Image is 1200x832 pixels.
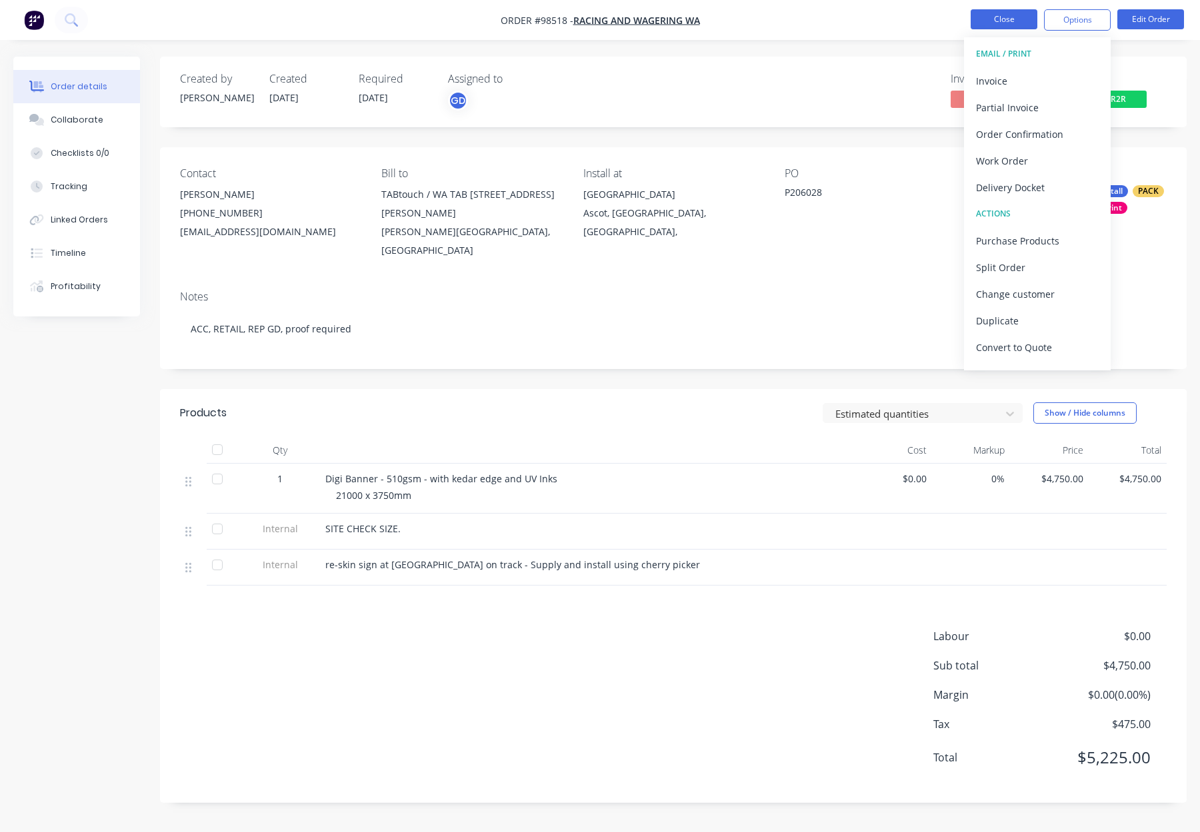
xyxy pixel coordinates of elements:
button: Show / Hide columns [1033,402,1137,424]
button: Linked Orders [13,203,140,236]
button: Checklists 0/0 [13,137,140,170]
div: Order Confirmation [976,125,1099,144]
div: Change customer [976,284,1099,304]
div: Partial Invoice [976,98,1099,117]
span: $5,225.00 [1052,745,1151,769]
div: Order details [51,81,107,93]
span: $4,750.00 [1052,657,1151,673]
button: Tracking [13,170,140,203]
div: Split Order [976,258,1099,277]
span: $4,750.00 [1015,472,1083,486]
span: $0.00 [1052,628,1151,644]
span: $4,750.00 [1094,472,1162,486]
button: Profitability [13,270,140,303]
div: Linked Orders [51,214,108,226]
div: Archive [976,364,1099,384]
div: ACTIONS [976,205,1099,222]
button: GD [448,91,468,111]
span: Internal [245,522,315,536]
div: Purchase Products [976,231,1099,250]
button: Close [971,9,1037,29]
div: Duplicate [976,311,1099,330]
div: [PERSON_NAME] [180,185,360,204]
div: Created [269,73,343,85]
div: EMAIL / PRINT [976,45,1099,63]
span: 21000 x 3750mm [336,489,411,502]
div: Install at [583,167,763,180]
button: Order details [13,70,140,103]
div: TABtouch / WA TAB [STREET_ADDRESS][PERSON_NAME][PERSON_NAME][GEOGRAPHIC_DATA], [GEOGRAPHIC_DATA] [381,185,561,260]
div: TABtouch / WA TAB [STREET_ADDRESS][PERSON_NAME] [381,185,561,222]
span: re-skin sign at [GEOGRAPHIC_DATA] on track - Supply and install using cherry picker [325,558,700,571]
span: Internal [245,558,315,572]
div: [PERSON_NAME][GEOGRAPHIC_DATA], [GEOGRAPHIC_DATA] [381,222,561,260]
div: Delivery Docket [976,178,1099,197]
span: 0% [937,472,1005,486]
div: Status [1067,73,1167,85]
div: Notes [180,290,1167,303]
div: Products [180,405,227,421]
div: [PHONE_NUMBER] [180,204,360,222]
button: Collaborate [13,103,140,137]
span: No [951,91,1031,107]
span: Margin [933,687,1052,703]
div: Ascot, [GEOGRAPHIC_DATA], [GEOGRAPHIC_DATA], [583,204,763,241]
div: PO [785,167,965,180]
div: P206028 [785,185,951,204]
button: Edit Order [1117,9,1184,29]
span: [DATE] [269,91,299,104]
div: Required [359,73,432,85]
div: Total [1089,437,1167,464]
div: Tracking [51,181,87,193]
div: Invoiced [951,73,1051,85]
span: Digi Banner - 510gsm - with kedar edge and UV Inks [325,472,557,485]
div: Bill to [381,167,561,180]
div: Markup [932,437,1011,464]
span: [DATE] [359,91,388,104]
div: Price [1010,437,1089,464]
div: [GEOGRAPHIC_DATA]Ascot, [GEOGRAPHIC_DATA], [GEOGRAPHIC_DATA], [583,185,763,241]
div: Convert to Quote [976,338,1099,357]
div: [PERSON_NAME] [180,91,253,105]
div: Contact [180,167,360,180]
button: Options [1044,9,1111,31]
div: [PERSON_NAME][PHONE_NUMBER][EMAIL_ADDRESS][DOMAIN_NAME] [180,185,360,241]
span: Total [933,749,1052,765]
span: Labour [933,628,1052,644]
img: Factory [24,10,44,30]
div: Invoice [976,71,1099,91]
div: Checklists 0/0 [51,147,109,159]
span: Sub total [933,657,1052,673]
div: PACK [1133,185,1164,197]
div: Cost [853,437,932,464]
div: Qty [240,437,320,464]
span: Order #98518 - [501,14,573,27]
div: Created by [180,73,253,85]
button: Timeline [13,236,140,270]
span: 1 [277,472,283,486]
a: Racing and Wagering WA [573,14,700,27]
div: ACC, RETAIL, REP GD, proof required [180,308,1167,349]
div: Profitability [51,280,101,292]
div: [GEOGRAPHIC_DATA] [583,185,763,204]
div: Assigned to [448,73,581,85]
span: $0.00 ( 0.00 %) [1052,687,1151,703]
div: Work Order [976,151,1099,171]
span: SITE CHECK SIZE. [325,522,401,535]
span: $0.00 [859,472,927,486]
div: Collaborate [51,114,103,126]
span: $475.00 [1052,716,1151,732]
div: [EMAIL_ADDRESS][DOMAIN_NAME] [180,222,360,241]
div: Timeline [51,247,86,259]
span: Tax [933,716,1052,732]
